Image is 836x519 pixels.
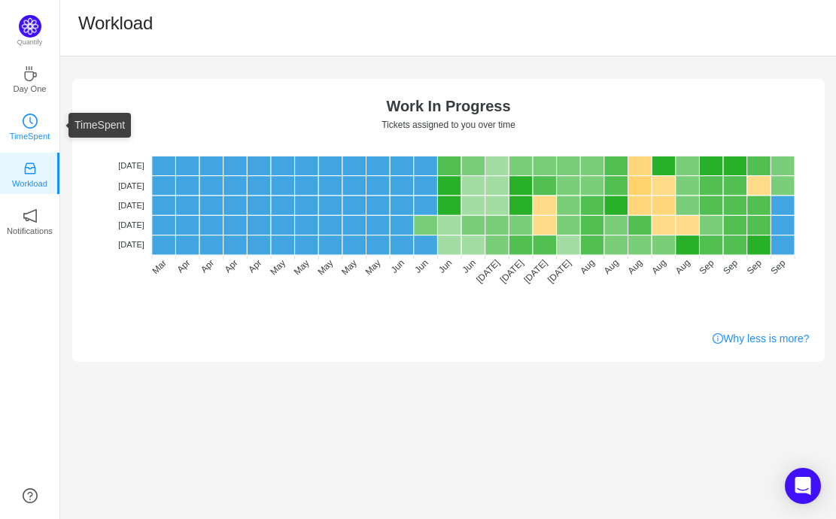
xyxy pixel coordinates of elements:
tspan: May [339,257,359,277]
tspan: [DATE] [497,257,525,285]
tspan: Aug [673,257,692,276]
text: Work In Progress [386,98,510,114]
tspan: Sep [721,257,740,276]
a: icon: notificationNotifications [23,213,38,228]
tspan: [DATE] [521,257,549,285]
tspan: Sep [744,257,763,276]
p: Workload [12,177,47,190]
p: Day One [13,82,46,96]
tspan: Apr [222,257,239,275]
a: icon: inboxWorkload [23,165,38,181]
tspan: [DATE] [118,201,144,210]
tspan: [DATE] [546,257,573,285]
a: Why less is more? [713,331,809,347]
img: Quantify [19,15,41,38]
tspan: [DATE] [118,220,144,229]
tspan: Jun [460,257,478,275]
tspan: [DATE] [118,181,144,190]
p: Notifications [7,224,53,238]
tspan: May [315,257,335,277]
a: icon: question-circle [23,488,38,503]
tspan: May [268,257,287,277]
tspan: Apr [175,257,192,275]
i: icon: coffee [23,66,38,81]
tspan: Aug [578,257,597,276]
tspan: Jun [388,257,406,275]
tspan: Apr [246,257,263,275]
tspan: [DATE] [118,161,144,170]
tspan: [DATE] [118,240,144,249]
tspan: Jun [412,257,430,275]
p: Quantify [17,38,43,48]
tspan: Aug [625,257,644,276]
text: Tickets assigned to you over time [382,120,515,130]
h1: Workload [78,12,153,35]
tspan: Jun [436,257,454,275]
a: icon: coffeeDay One [23,71,38,86]
tspan: May [363,257,382,277]
tspan: Sep [768,257,787,276]
i: icon: notification [23,208,38,223]
i: icon: inbox [23,161,38,176]
i: icon: info-circle [713,333,723,344]
tspan: Aug [601,257,620,276]
a: icon: clock-circleTimeSpent [23,118,38,133]
tspan: [DATE] [474,257,502,285]
tspan: Sep [697,257,716,276]
i: icon: clock-circle [23,114,38,129]
tspan: Aug [649,257,668,276]
tspan: Mar [150,258,169,277]
div: Open Intercom Messenger [785,468,821,504]
tspan: Apr [199,257,216,275]
tspan: May [291,257,311,277]
p: TimeSpent [10,129,50,143]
